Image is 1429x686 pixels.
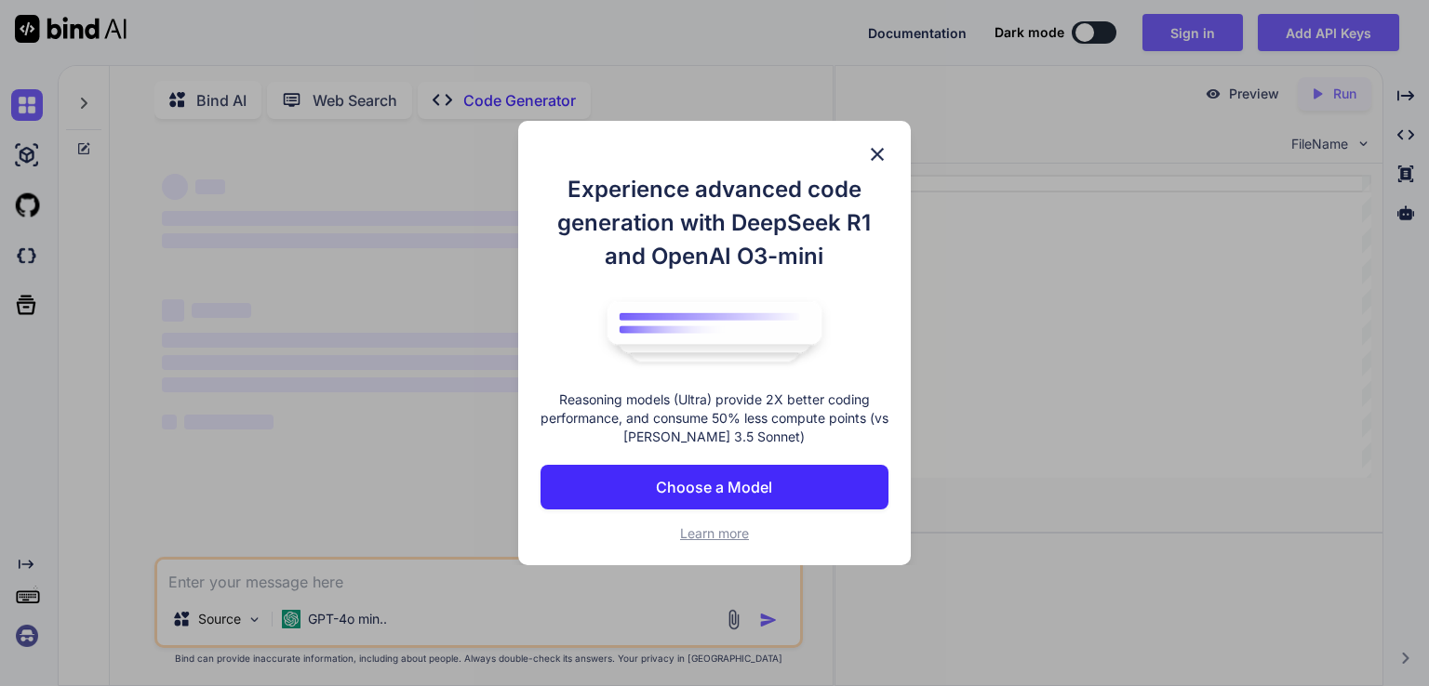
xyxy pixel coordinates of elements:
p: Choose a Model [656,476,772,498]
p: Reasoning models (Ultra) provide 2X better coding performance, and consume 50% less compute point... [541,390,888,446]
h1: Experience advanced code generation with DeepSeek R1 and OpenAI O3-mini [541,173,888,273]
button: Choose a Model [541,465,888,509]
img: bind logo [594,292,835,372]
span: Learn more [680,525,749,541]
img: close [866,143,888,165]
